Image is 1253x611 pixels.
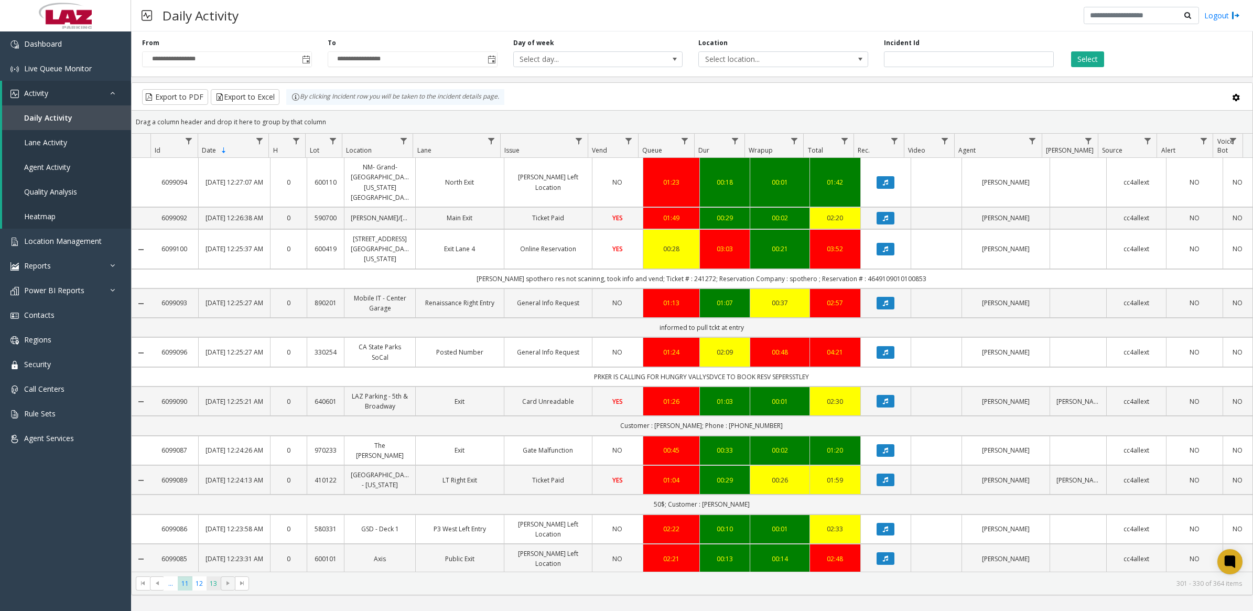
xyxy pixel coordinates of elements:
[1173,396,1216,406] a: NO
[968,554,1043,564] a: [PERSON_NAME]
[757,244,803,254] div: 00:21
[706,475,744,485] a: 00:29
[252,134,266,148] a: Date Filter Menu
[1113,244,1160,254] a: cc4allext
[24,310,55,320] span: Contacts
[1113,213,1160,223] a: cc4allext
[10,40,19,49] img: 'icon'
[650,445,693,455] a: 00:45
[422,347,497,357] a: Posted Number
[2,204,131,229] a: Heatmap
[816,475,854,485] div: 01:59
[277,396,301,406] a: 0
[511,396,586,406] a: Card Unreadable
[599,445,636,455] a: NO
[484,134,498,148] a: Lane Filter Menu
[1025,134,1040,148] a: Agent Filter Menu
[706,213,744,223] div: 00:29
[10,312,19,320] img: 'icon'
[816,524,854,534] a: 02:33
[24,39,62,49] span: Dashboard
[1229,396,1246,406] a: NO
[1113,347,1160,357] a: cc4allext
[612,298,622,307] span: NO
[157,298,192,308] a: 6099093
[1232,10,1240,21] img: logout
[757,475,803,485] a: 00:26
[612,524,622,533] span: NO
[612,348,622,357] span: NO
[24,359,51,369] span: Security
[422,177,497,187] a: North Exit
[816,347,854,357] a: 04:21
[422,524,497,534] a: P3 West Left Entry
[326,134,340,148] a: Lot Filter Menu
[132,349,150,357] a: Collapse Details
[612,554,622,563] span: NO
[599,213,636,223] a: YES
[650,298,693,308] div: 01:13
[1173,554,1216,564] a: NO
[1229,298,1246,308] a: NO
[968,524,1043,534] a: [PERSON_NAME]
[706,396,744,406] div: 01:03
[816,244,854,254] a: 03:52
[757,347,803,357] div: 00:48
[150,416,1252,435] td: Customer : [PERSON_NAME]; Phone : [PHONE_NUMBER]
[1173,298,1216,308] a: NO
[396,134,411,148] a: Location Filter Menu
[300,52,311,67] span: Toggle popup
[10,238,19,246] img: 'icon'
[24,285,84,295] span: Power BI Reports
[1173,347,1216,357] a: NO
[511,445,586,455] a: Gate Malfunction
[650,554,693,564] div: 02:21
[612,476,623,485] span: YES
[706,244,744,254] div: 03:03
[10,262,19,271] img: 'icon'
[816,554,854,564] a: 02:48
[728,134,742,148] a: Dur Filter Menu
[1229,244,1246,254] a: NO
[142,3,152,28] img: pageIcon
[1226,134,1240,148] a: Voice Bot Filter Menu
[181,134,196,148] a: Id Filter Menu
[816,213,854,223] a: 02:20
[10,410,19,419] img: 'icon'
[351,470,409,490] a: [GEOGRAPHIC_DATA] - [US_STATE]
[622,134,636,148] a: Vend Filter Menu
[706,524,744,534] a: 00:10
[422,244,497,254] a: Exit Lane 4
[207,576,221,591] span: Page 13
[816,396,854,406] div: 02:30
[2,130,131,155] a: Lane Activity
[142,89,208,105] button: Export to PDF
[2,81,131,105] a: Activity
[650,475,693,485] a: 01:04
[757,177,803,187] div: 00:01
[178,576,192,591] span: Page 11
[2,179,131,204] a: Quality Analysis
[599,475,636,485] a: YES
[650,177,693,187] div: 01:23
[599,347,636,357] a: NO
[757,396,803,406] a: 00:01
[205,554,263,564] a: [DATE] 12:23:31 AM
[150,269,1252,288] td: [PERSON_NAME] spothero res not scaninng, took info and vend; Ticket # : 241272; Reservation Compa...
[10,287,19,295] img: 'icon'
[938,134,952,148] a: Video Filter Menu
[277,475,301,485] a: 0
[757,554,803,564] a: 00:14
[205,244,263,254] a: [DATE] 12:25:37 AM
[314,347,338,357] a: 330254
[968,244,1043,254] a: [PERSON_NAME]
[511,298,586,308] a: General Info Request
[706,445,744,455] div: 00:33
[24,137,67,147] span: Lane Activity
[132,299,150,308] a: Collapse Details
[351,234,409,264] a: [STREET_ADDRESS][GEOGRAPHIC_DATA][US_STATE]
[24,335,51,345] span: Regions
